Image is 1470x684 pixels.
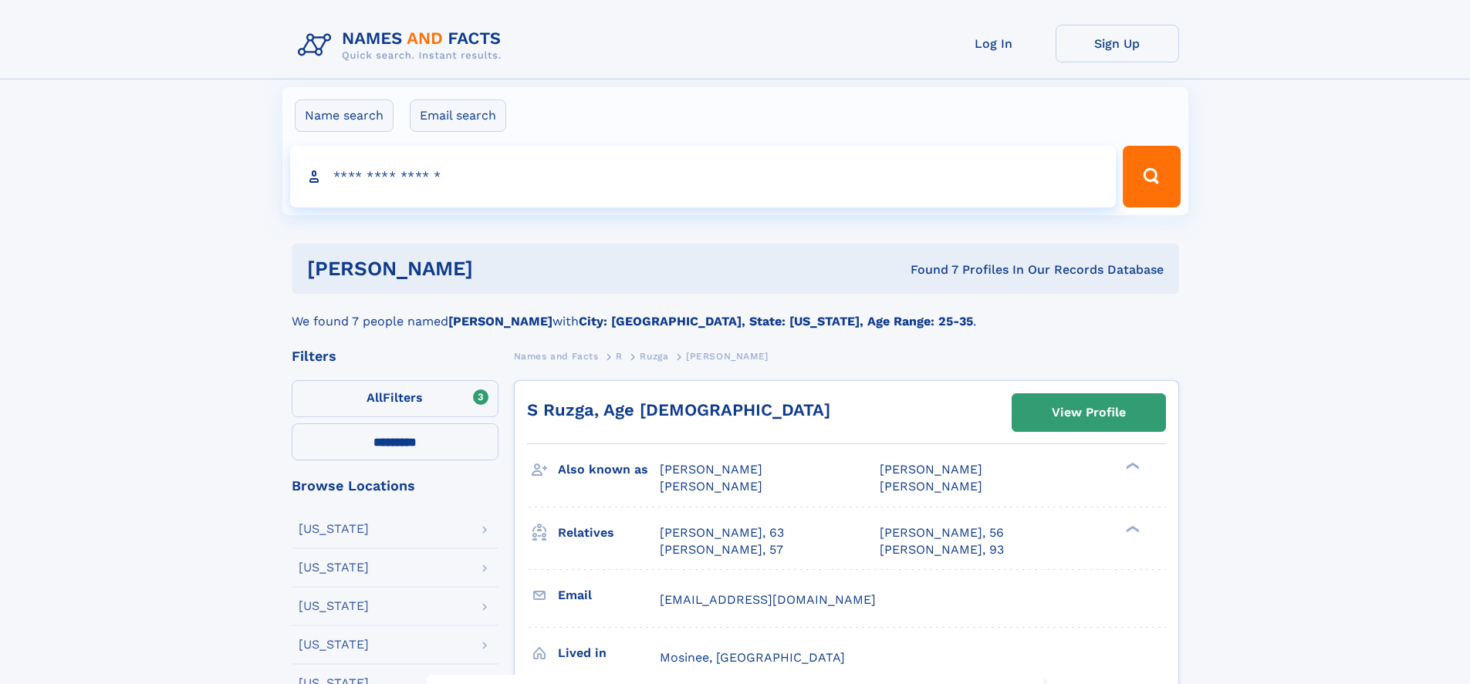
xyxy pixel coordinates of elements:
[292,349,498,363] div: Filters
[691,261,1164,278] div: Found 7 Profiles In Our Records Database
[558,457,660,483] h3: Also known as
[660,650,845,665] span: Mosinee, [GEOGRAPHIC_DATA]
[660,592,876,607] span: [EMAIL_ADDRESS][DOMAIN_NAME]
[880,479,982,494] span: [PERSON_NAME]
[660,541,783,558] a: [PERSON_NAME], 57
[295,99,394,132] label: Name search
[292,294,1179,331] div: We found 7 people named with .
[292,25,514,66] img: Logo Names and Facts
[527,400,830,419] a: S Ruzga, Age [DEMOGRAPHIC_DATA]
[290,146,1117,207] input: search input
[1122,461,1141,471] div: ❯
[1123,146,1180,207] button: Search Button
[880,541,1004,558] a: [PERSON_NAME], 93
[299,639,369,651] div: [US_STATE]
[660,479,762,494] span: [PERSON_NAME]
[579,314,973,329] b: City: [GEOGRAPHIC_DATA], State: [US_STATE], Age Range: 25-35
[558,640,660,666] h3: Lived in
[307,259,692,278] h1: [PERSON_NAME]
[616,351,623,362] span: R
[292,380,498,417] label: Filters
[410,99,506,132] label: Email search
[1052,395,1126,430] div: View Profile
[299,561,369,574] div: [US_STATE]
[1012,394,1165,431] a: View Profile
[640,351,668,362] span: Ruzga
[292,479,498,493] div: Browse Locations
[1056,25,1179,62] a: Sign Up
[660,462,762,477] span: [PERSON_NAME]
[640,346,668,366] a: Ruzga
[299,600,369,612] div: [US_STATE]
[616,346,623,366] a: R
[558,520,660,546] h3: Relatives
[299,523,369,535] div: [US_STATE]
[660,524,784,541] a: [PERSON_NAME], 63
[367,390,383,405] span: All
[514,346,599,366] a: Names and Facts
[686,351,769,362] span: [PERSON_NAME]
[880,462,982,477] span: [PERSON_NAME]
[932,25,1056,62] a: Log In
[880,524,1004,541] a: [PERSON_NAME], 56
[1122,524,1141,534] div: ❯
[448,314,553,329] b: [PERSON_NAME]
[558,582,660,608] h3: Email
